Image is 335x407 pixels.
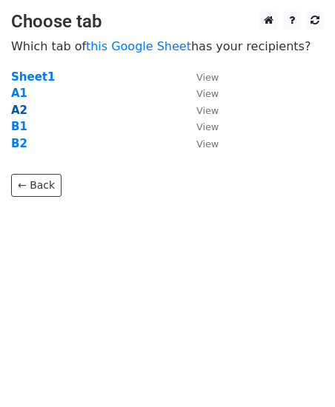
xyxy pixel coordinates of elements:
[196,72,219,83] small: View
[86,39,191,53] a: this Google Sheet
[11,38,324,54] p: Which tab of has your recipients?
[11,87,27,100] a: A1
[182,137,219,150] a: View
[11,174,62,197] a: ← Back
[182,87,219,100] a: View
[182,70,219,84] a: View
[11,104,27,117] a: A2
[11,137,27,150] a: B2
[182,120,219,133] a: View
[196,121,219,132] small: View
[196,138,219,149] small: View
[11,11,324,33] h3: Choose tab
[261,336,335,407] iframe: Chat Widget
[182,104,219,117] a: View
[11,70,55,84] a: Sheet1
[196,105,219,116] small: View
[11,120,27,133] a: B1
[196,88,219,99] small: View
